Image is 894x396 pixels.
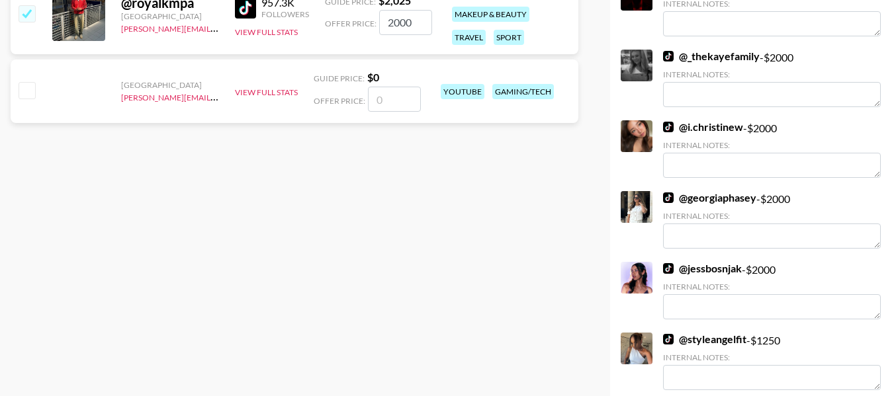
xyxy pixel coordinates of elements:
div: Internal Notes: [663,69,881,79]
div: [GEOGRAPHIC_DATA] [121,80,219,90]
div: youtube [441,84,484,99]
div: - $ 2000 [663,120,881,178]
a: @_thekayefamily [663,50,760,63]
img: TikTok [663,122,674,132]
input: 2,025 [379,10,432,35]
div: Internal Notes: [663,211,881,221]
div: [GEOGRAPHIC_DATA] [121,11,219,21]
img: TikTok [663,192,674,203]
div: travel [452,30,486,45]
span: Guide Price: [314,73,365,83]
input: 0 [368,87,421,112]
div: makeup & beauty [452,7,529,22]
div: gaming/tech [492,84,554,99]
a: [PERSON_NAME][EMAIL_ADDRESS][DOMAIN_NAME] [121,90,317,102]
a: @jessbosnjak [663,262,742,275]
a: @georgiaphasey [663,191,756,204]
span: Offer Price: [325,19,377,28]
div: Internal Notes: [663,282,881,292]
img: TikTok [663,263,674,274]
div: Internal Notes: [663,352,881,362]
a: [PERSON_NAME][EMAIL_ADDRESS][PERSON_NAME][DOMAIN_NAME] [121,21,380,34]
button: View Full Stats [235,87,298,97]
div: Internal Notes: [663,140,881,150]
div: - $ 2000 [663,50,881,107]
div: - $ 2000 [663,262,881,319]
a: @styleangelfit [663,333,746,346]
img: TikTok [663,51,674,61]
strong: $ 0 [367,71,379,83]
a: @i.christinew [663,120,743,134]
span: Offer Price: [314,96,365,106]
div: - $ 2000 [663,191,881,249]
button: View Full Stats [235,27,298,37]
div: - $ 1250 [663,333,881,390]
div: sport [494,30,524,45]
img: TikTok [663,334,674,344]
div: Followers [261,9,309,19]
